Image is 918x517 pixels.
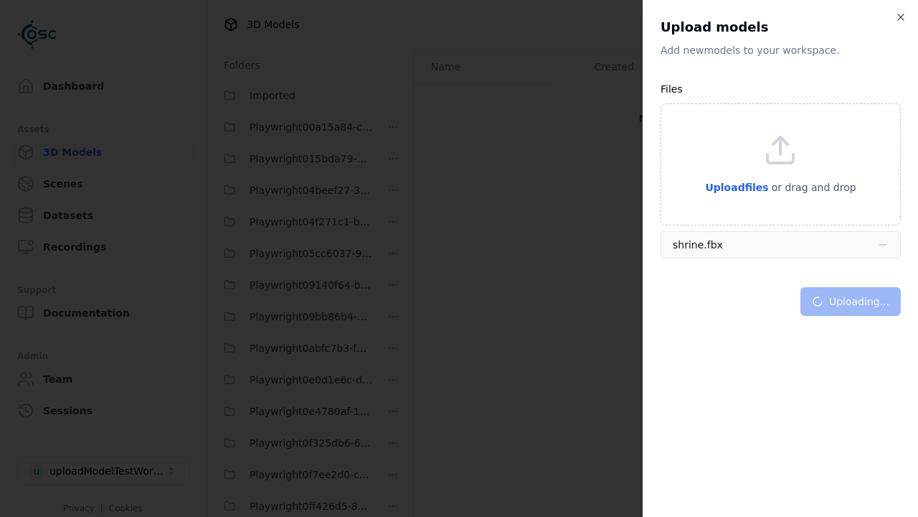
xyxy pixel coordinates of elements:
p: or drag and drop [769,179,856,196]
span: Upload files [705,182,768,193]
h2: Upload models [661,17,901,37]
label: Files [661,83,683,95]
p: Add new model s to your workspace. [661,43,901,57]
div: shrine.fbx [673,238,723,252]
